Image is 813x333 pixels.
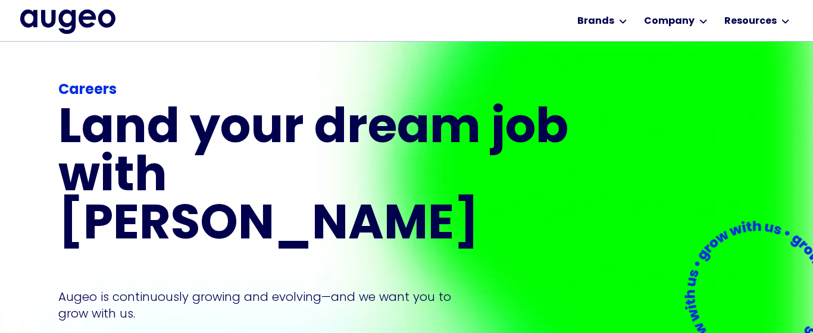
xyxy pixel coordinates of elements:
[58,83,117,98] strong: Careers
[20,10,115,33] a: home
[20,10,115,33] img: Augeo's full logo in midnight blue.
[644,14,695,29] div: Company
[724,14,777,29] div: Resources
[577,14,614,29] div: Brands
[58,288,468,322] p: Augeo is continuously growing and evolving—and we want you to grow with us.
[58,106,573,250] h1: Land your dream job﻿ with [PERSON_NAME]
